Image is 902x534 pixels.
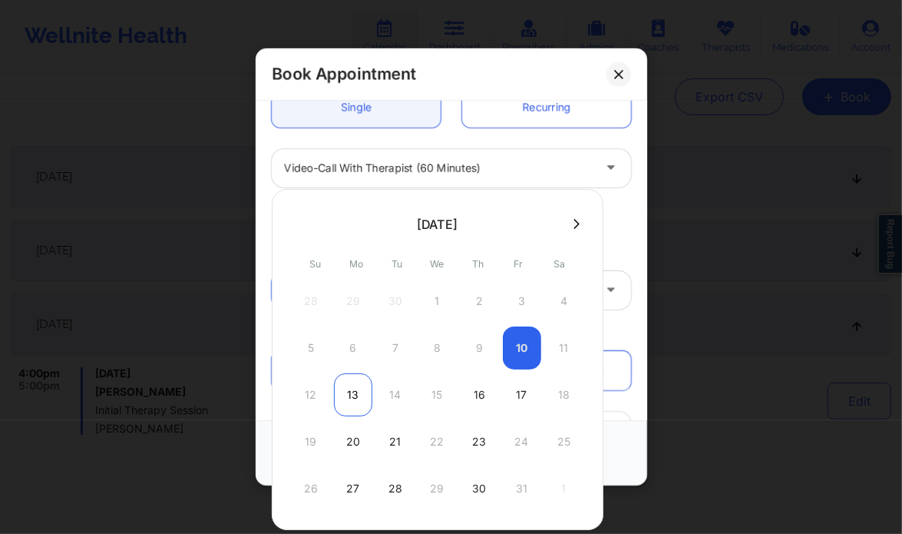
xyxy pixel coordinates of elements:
div: [DATE] [417,217,458,232]
div: Thu Oct 30 2025 [461,467,499,510]
abbr: Tuesday [392,258,402,270]
abbr: Friday [514,258,524,270]
a: Not Registered Patient [462,351,631,390]
abbr: Thursday [472,258,484,270]
div: Thu Oct 23 2025 [461,420,499,463]
abbr: Sunday [309,258,321,270]
div: Appointment time [272,214,631,230]
div: US (GMT -4) GMT-4 [272,234,631,250]
abbr: Monday [349,258,363,270]
a: Single [272,88,441,128]
div: Tue Oct 28 2025 [376,467,415,510]
div: Thu Oct 16 2025 [461,373,499,416]
div: Tue Oct 21 2025 [376,420,415,463]
div: Mon Oct 13 2025 [334,373,372,416]
h2: Book Appointment [272,64,416,85]
div: Fri Oct 17 2025 [503,373,541,416]
div: Patient information: [261,326,642,341]
abbr: Saturday [553,258,565,270]
abbr: Wednesday [431,258,444,270]
a: Recurring [462,88,631,128]
div: Mon Oct 27 2025 [334,467,372,510]
div: Mon Oct 20 2025 [334,420,372,463]
div: Video-Call with Therapist (60 minutes) [284,149,593,187]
